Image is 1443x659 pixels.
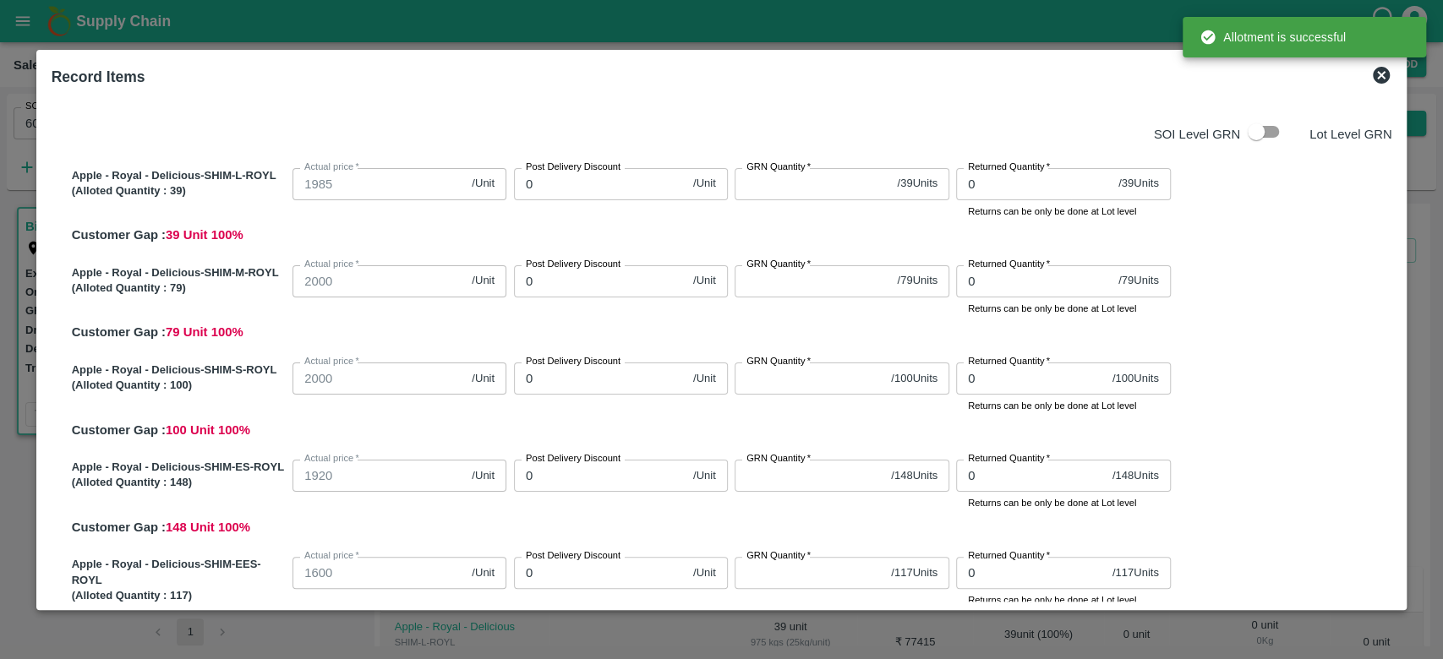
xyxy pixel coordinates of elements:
[1309,125,1391,144] p: Lot Level GRN
[1118,176,1159,192] span: / 39 Units
[956,265,1112,297] input: 0
[72,183,287,199] p: (Alloted Quantity : 39 )
[956,362,1106,395] input: 0
[166,228,243,242] span: 39 Unit 100 %
[526,258,620,271] label: Post Delivery Discount
[72,588,287,604] p: (Alloted Quantity : 117 )
[514,557,686,589] input: 0.0
[166,423,250,437] span: 100 Unit 100 %
[72,557,287,588] p: Apple - Royal - Delicious-SHIM-EES-ROYL
[292,557,465,589] input: 0.0
[72,423,166,437] span: Customer Gap :
[304,161,359,174] label: Actual price
[693,176,716,192] span: /Unit
[166,325,243,339] span: 79 Unit 100 %
[472,468,495,484] span: /Unit
[968,452,1050,466] label: Returned Quantity
[72,280,287,297] p: (Alloted Quantity : 79 )
[514,362,686,395] input: 0.0
[472,565,495,581] span: /Unit
[514,460,686,492] input: 0.0
[1154,125,1240,144] p: SOI Level GRN
[891,371,937,387] span: / 100 Units
[1200,22,1346,52] div: Allotment is successful
[304,452,359,466] label: Actual price
[72,228,166,242] span: Customer Gap :
[292,362,465,395] input: 0.0
[526,452,620,466] label: Post Delivery Discount
[897,273,937,289] span: / 79 Units
[968,495,1159,510] p: Returns can be only be done at Lot level
[746,258,811,271] label: GRN Quantity
[956,460,1106,492] input: 0
[292,168,465,200] input: 0.0
[72,475,287,491] p: (Alloted Quantity : 148 )
[956,557,1106,589] input: 0
[746,161,811,174] label: GRN Quantity
[891,468,937,484] span: / 148 Units
[52,68,145,85] b: Record Items
[968,549,1050,563] label: Returned Quantity
[968,398,1159,413] p: Returns can be only be done at Lot level
[292,460,465,492] input: 0.0
[526,549,620,563] label: Post Delivery Discount
[72,520,166,534] span: Customer Gap :
[968,301,1159,316] p: Returns can be only be done at Lot level
[72,168,287,184] p: Apple - Royal - Delicious-SHIM-L-ROYL
[514,168,686,200] input: 0.0
[746,549,811,563] label: GRN Quantity
[968,161,1050,174] label: Returned Quantity
[72,265,287,281] p: Apple - Royal - Delicious-SHIM-M-ROYL
[746,355,811,368] label: GRN Quantity
[1112,468,1159,484] span: / 148 Units
[1118,273,1159,289] span: / 79 Units
[1112,565,1159,581] span: / 117 Units
[304,258,359,271] label: Actual price
[693,273,716,289] span: /Unit
[304,549,359,563] label: Actual price
[968,355,1050,368] label: Returned Quantity
[526,355,620,368] label: Post Delivery Discount
[1112,371,1159,387] span: / 100 Units
[72,325,166,339] span: Customer Gap :
[968,592,1159,607] p: Returns can be only be done at Lot level
[514,265,686,297] input: 0.0
[891,565,937,581] span: / 117 Units
[472,371,495,387] span: /Unit
[968,204,1159,219] p: Returns can be only be done at Lot level
[693,468,716,484] span: /Unit
[472,273,495,289] span: /Unit
[956,168,1112,200] input: 0
[693,565,716,581] span: /Unit
[526,161,620,174] label: Post Delivery Discount
[968,258,1050,271] label: Returned Quantity
[292,265,465,297] input: 0.0
[472,176,495,192] span: /Unit
[897,176,937,192] span: / 39 Units
[304,355,359,368] label: Actual price
[746,452,811,466] label: GRN Quantity
[72,378,287,394] p: (Alloted Quantity : 100 )
[72,362,287,379] p: Apple - Royal - Delicious-SHIM-S-ROYL
[693,371,716,387] span: /Unit
[166,520,250,534] span: 148 Unit 100 %
[72,460,287,476] p: Apple - Royal - Delicious-SHIM-ES-ROYL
